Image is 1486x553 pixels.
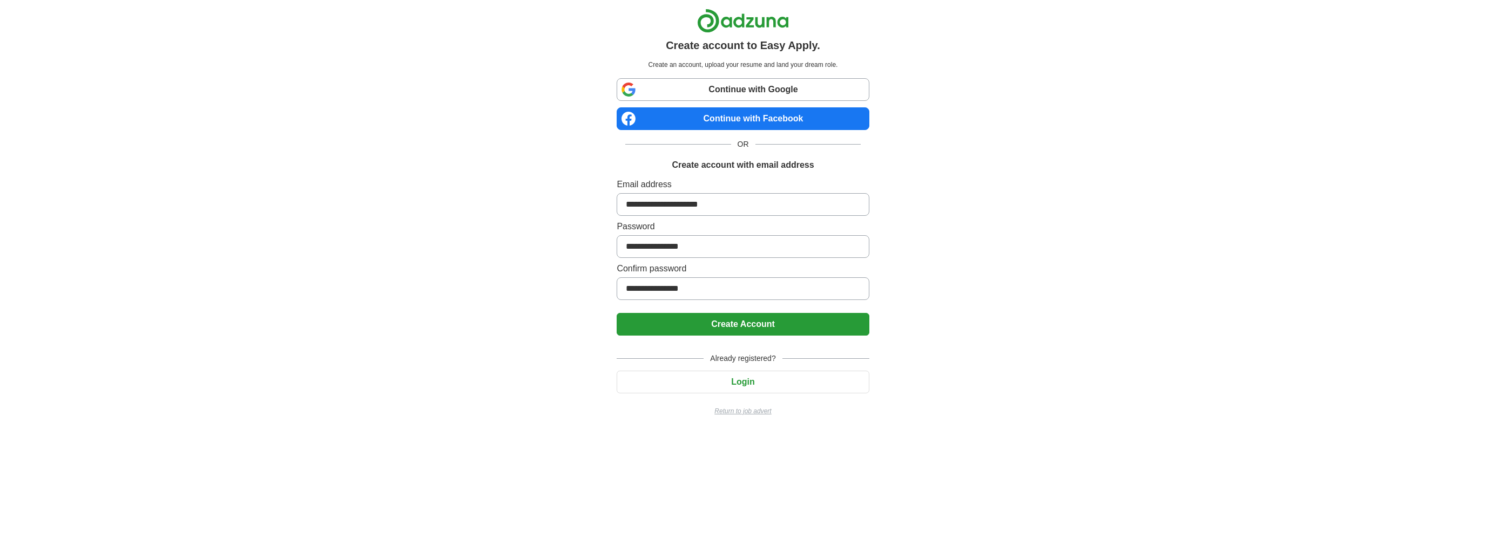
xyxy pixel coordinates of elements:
label: Email address [617,178,869,191]
label: Password [617,220,869,233]
span: Already registered? [704,353,782,364]
a: Continue with Facebook [617,107,869,130]
p: Create an account, upload your resume and land your dream role. [619,60,867,70]
span: OR [731,139,755,150]
button: Login [617,371,869,393]
a: Login [617,377,869,386]
img: Adzuna logo [697,9,789,33]
h1: Create account with email address [672,159,814,172]
a: Continue with Google [617,78,869,101]
label: Confirm password [617,262,869,275]
h1: Create account to Easy Apply. [666,37,820,53]
button: Create Account [617,313,869,336]
a: Return to job advert [617,406,869,416]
